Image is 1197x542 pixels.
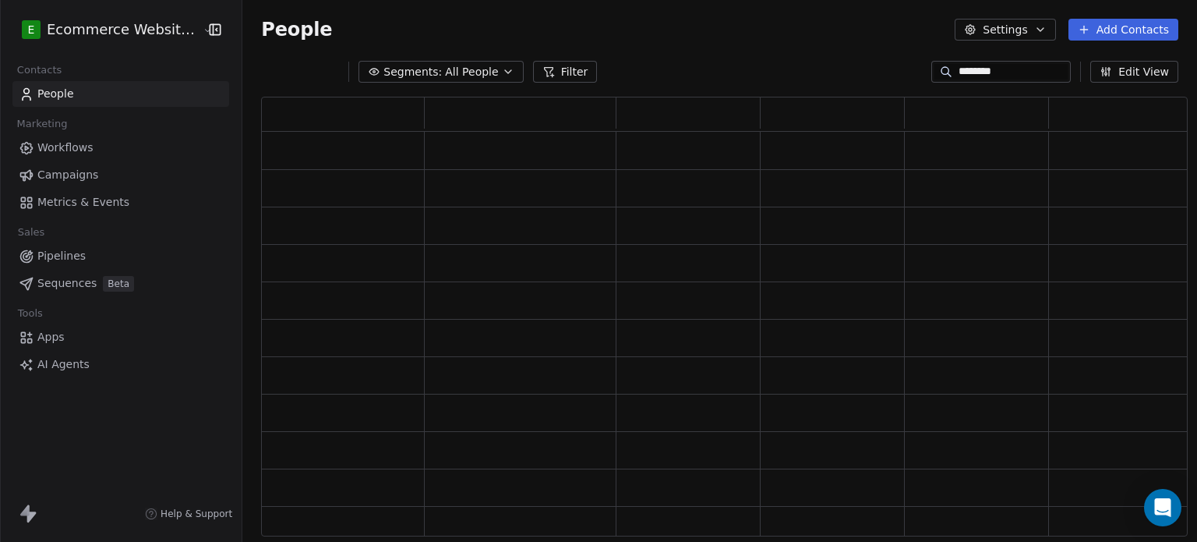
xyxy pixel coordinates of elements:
[12,324,229,350] a: Apps
[262,132,1193,537] div: grid
[10,112,74,136] span: Marketing
[383,64,442,80] span: Segments:
[37,167,98,183] span: Campaigns
[37,329,65,345] span: Apps
[47,19,199,40] span: Ecommerce Website Builder
[955,19,1055,41] button: Settings
[28,22,35,37] span: E
[11,302,49,325] span: Tools
[1090,61,1178,83] button: Edit View
[12,243,229,269] a: Pipelines
[37,248,86,264] span: Pipelines
[37,86,74,102] span: People
[103,276,134,292] span: Beta
[533,61,598,83] button: Filter
[12,352,229,377] a: AI Agents
[1144,489,1181,526] div: Open Intercom Messenger
[12,135,229,161] a: Workflows
[145,508,232,520] a: Help & Support
[261,18,332,41] span: People
[1068,19,1178,41] button: Add Contacts
[12,162,229,188] a: Campaigns
[37,275,97,292] span: Sequences
[445,64,498,80] span: All People
[10,58,69,82] span: Contacts
[37,356,90,373] span: AI Agents
[161,508,232,520] span: Help & Support
[12,81,229,107] a: People
[12,190,229,215] a: Metrics & Events
[37,140,94,156] span: Workflows
[11,221,51,244] span: Sales
[19,16,192,43] button: EEcommerce Website Builder
[37,194,129,211] span: Metrics & Events
[12,271,229,296] a: SequencesBeta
